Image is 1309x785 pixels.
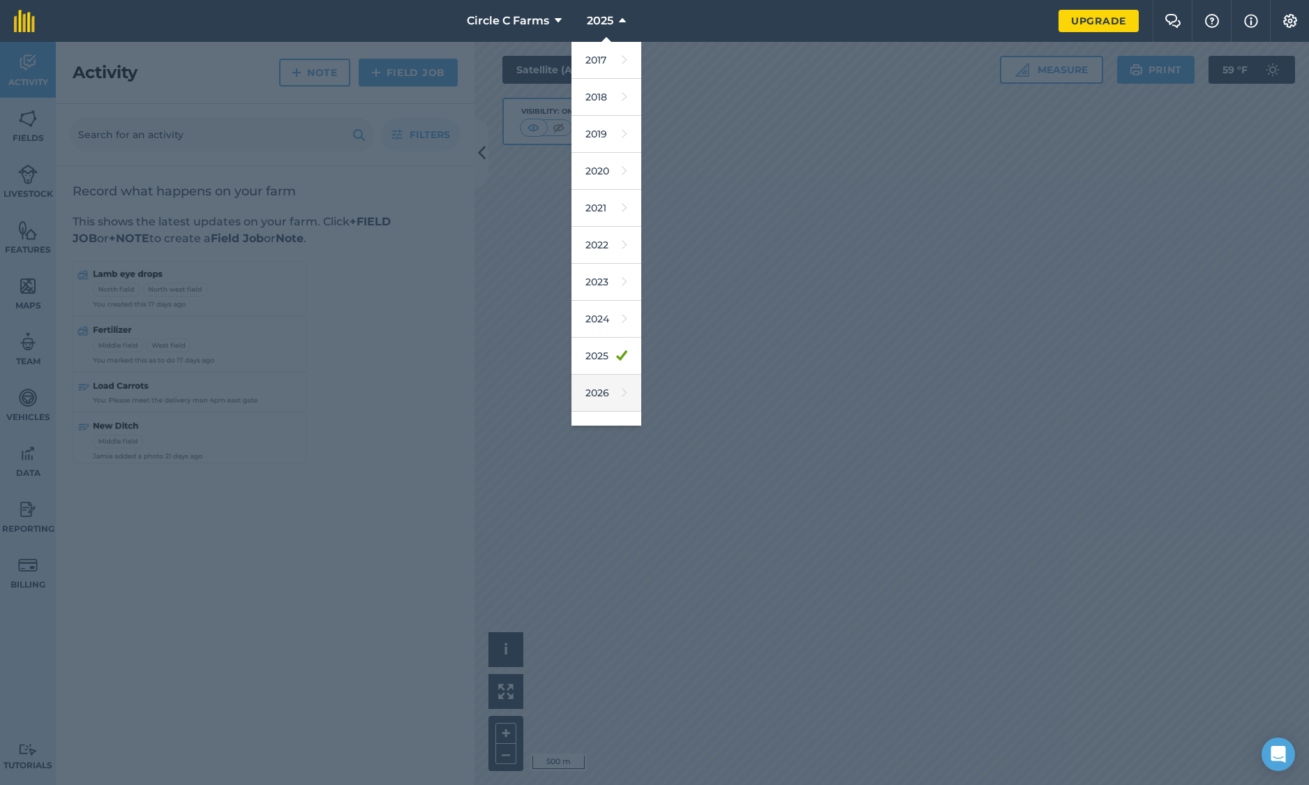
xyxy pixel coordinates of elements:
img: Two speech bubbles overlapping with the left bubble in the forefront [1165,14,1181,28]
a: 2026 [571,375,641,412]
a: Upgrade [1059,10,1139,32]
a: 2021 [571,190,641,227]
a: 2018 [571,79,641,116]
a: 2025 [571,338,641,375]
span: 2025 [587,13,613,29]
a: 2017 [571,42,641,79]
a: 2019 [571,116,641,153]
a: 2023 [571,264,641,301]
img: fieldmargin Logo [14,10,35,32]
a: 2024 [571,301,641,338]
a: 2027 [571,412,641,449]
img: A cog icon [1282,14,1299,28]
a: 2020 [571,153,641,190]
a: 2022 [571,227,641,264]
img: A question mark icon [1204,14,1220,28]
span: Circle C Farms [467,13,549,29]
div: Open Intercom Messenger [1262,738,1295,771]
img: svg+xml;base64,PHN2ZyB4bWxucz0iaHR0cDovL3d3dy53My5vcmcvMjAwMC9zdmciIHdpZHRoPSIxNyIgaGVpZ2h0PSIxNy... [1244,13,1258,29]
